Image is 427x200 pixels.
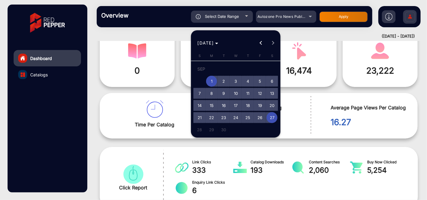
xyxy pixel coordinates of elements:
[230,76,241,87] span: 3
[206,112,217,123] span: 22
[267,88,277,99] span: 13
[206,124,217,135] span: 29
[194,88,205,99] span: 7
[266,99,278,112] button: September 20, 2025
[206,100,217,111] span: 15
[218,124,230,136] button: September 30, 2025
[230,100,241,111] span: 17
[193,124,205,136] button: September 28, 2025
[193,87,205,99] button: September 7, 2025
[193,112,205,124] button: September 21, 2025
[266,112,278,124] button: September 27, 2025
[195,38,221,48] button: Choose month and year
[254,76,265,87] span: 5
[198,40,214,45] span: [DATE]
[242,112,253,123] span: 25
[267,76,277,87] span: 6
[205,87,218,99] button: September 8, 2025
[266,87,278,99] button: September 13, 2025
[254,87,266,99] button: September 12, 2025
[230,112,242,124] button: September 24, 2025
[259,54,261,58] span: F
[230,88,241,99] span: 10
[230,99,242,112] button: September 17, 2025
[242,76,253,87] span: 4
[193,99,205,112] button: September 14, 2025
[254,112,266,124] button: September 26, 2025
[271,54,273,58] span: S
[218,124,229,135] span: 30
[230,75,242,87] button: September 3, 2025
[267,112,277,123] span: 27
[230,87,242,99] button: September 10, 2025
[223,54,225,58] span: T
[266,75,278,87] button: September 6, 2025
[242,88,253,99] span: 11
[206,88,217,99] span: 8
[254,88,265,99] span: 12
[194,124,205,135] span: 28
[199,54,201,58] span: S
[205,112,218,124] button: September 22, 2025
[205,75,218,87] button: September 1, 2025
[247,54,249,58] span: T
[254,100,265,111] span: 19
[193,63,278,75] td: SEP
[218,112,230,124] button: September 23, 2025
[218,76,229,87] span: 2
[254,99,266,112] button: September 19, 2025
[242,112,254,124] button: September 25, 2025
[234,54,238,58] span: W
[218,87,230,99] button: September 9, 2025
[255,37,267,49] button: Previous month
[218,88,229,99] span: 9
[254,75,266,87] button: September 5, 2025
[242,87,254,99] button: September 11, 2025
[218,100,229,111] span: 16
[218,99,230,112] button: September 16, 2025
[210,54,213,58] span: M
[254,112,265,123] span: 26
[230,112,241,123] span: 24
[218,75,230,87] button: September 2, 2025
[205,99,218,112] button: September 15, 2025
[194,112,205,123] span: 21
[267,100,277,111] span: 20
[194,100,205,111] span: 14
[242,99,254,112] button: September 18, 2025
[218,112,229,123] span: 23
[242,100,253,111] span: 18
[205,124,218,136] button: September 29, 2025
[242,75,254,87] button: September 4, 2025
[206,76,217,87] span: 1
